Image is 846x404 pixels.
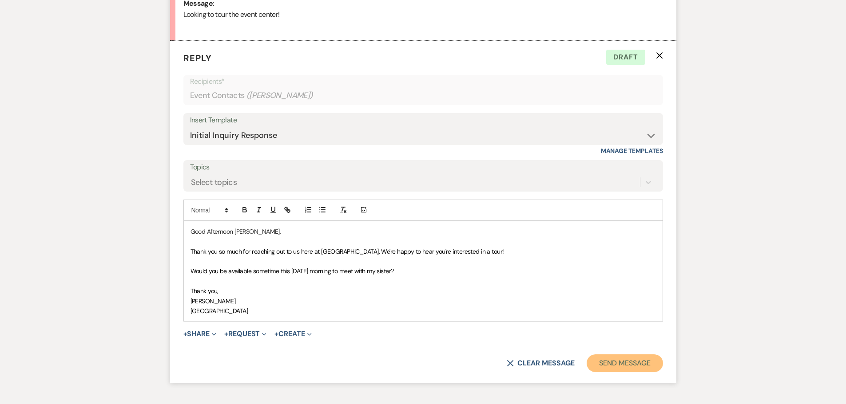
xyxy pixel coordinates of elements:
[274,330,311,337] button: Create
[191,227,656,236] p: Good Afternoon [PERSON_NAME],
[190,87,656,104] div: Event Contacts
[191,267,394,275] span: Would you be available sometime this [DATE] morning to meet with my sister?
[183,52,212,64] span: Reply
[190,76,656,87] p: Recipients*
[190,161,656,174] label: Topics
[606,50,645,65] span: Draft
[191,247,504,255] span: Thank you so much for reaching out to us here at [GEOGRAPHIC_DATA]. We're happy to hear you're in...
[246,90,313,102] span: ( [PERSON_NAME] )
[274,330,278,337] span: +
[587,354,663,372] button: Send Message
[191,297,236,305] span: [PERSON_NAME]
[191,176,237,188] div: Select topics
[183,330,187,337] span: +
[224,330,228,337] span: +
[191,287,218,295] span: Thank you,
[224,330,266,337] button: Request
[191,307,248,315] span: [GEOGRAPHIC_DATA]
[507,360,574,367] button: Clear message
[190,114,656,127] div: Insert Template
[601,147,663,155] a: Manage Templates
[183,330,217,337] button: Share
